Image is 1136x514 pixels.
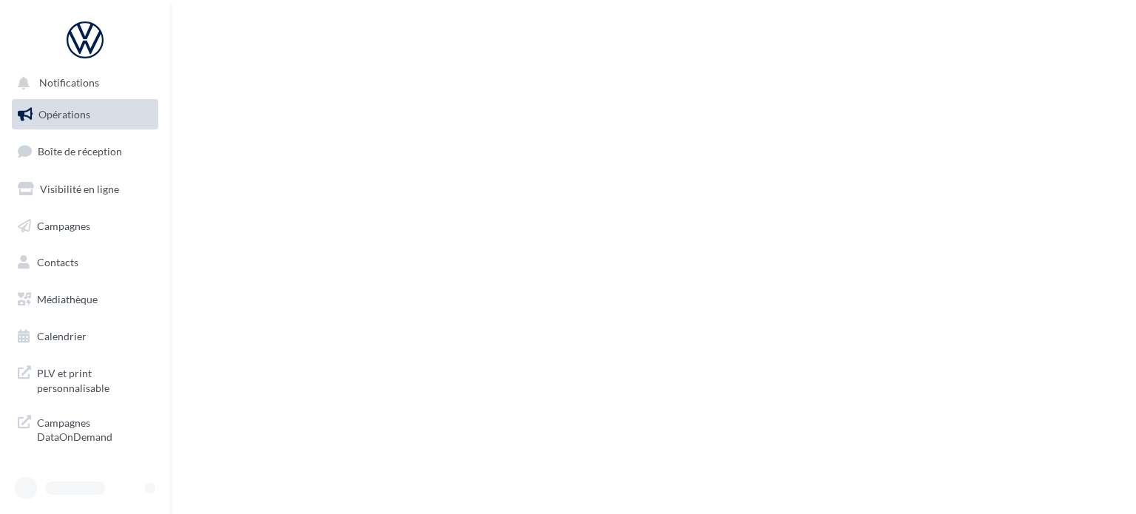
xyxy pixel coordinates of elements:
span: PLV et print personnalisable [37,363,152,395]
span: Campagnes [37,219,90,231]
a: Calendrier [9,321,161,352]
a: Opérations [9,99,161,130]
a: Contacts [9,247,161,278]
span: Notifications [39,77,99,89]
span: Visibilité en ligne [40,183,119,195]
span: Calendrier [37,330,87,342]
span: Contacts [37,256,78,268]
a: Médiathèque [9,284,161,315]
a: PLV et print personnalisable [9,357,161,401]
span: Boîte de réception [38,145,122,158]
a: Campagnes [9,211,161,242]
a: Boîte de réception [9,135,161,167]
a: Visibilité en ligne [9,174,161,205]
a: Campagnes DataOnDemand [9,407,161,450]
span: Médiathèque [37,293,98,305]
span: Opérations [38,108,90,121]
span: Campagnes DataOnDemand [37,413,152,444]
